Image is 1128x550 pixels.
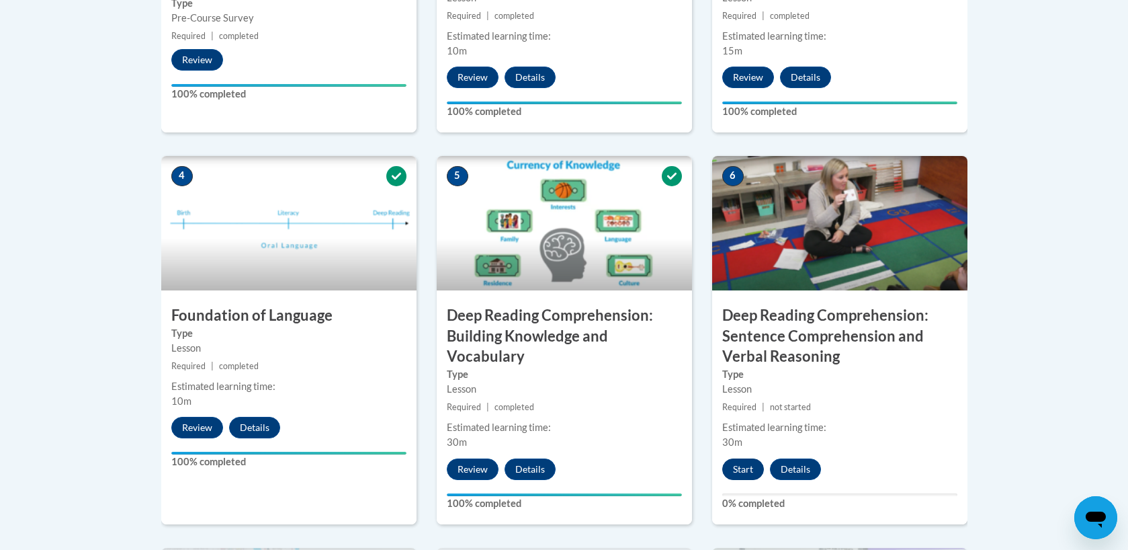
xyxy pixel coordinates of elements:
[171,395,191,407] span: 10m
[722,402,756,412] span: Required
[437,156,692,290] img: Course Image
[447,104,682,119] label: 100% completed
[722,102,957,104] div: Your progress
[447,496,682,511] label: 100% completed
[447,402,481,412] span: Required
[780,67,831,88] button: Details
[171,417,223,438] button: Review
[722,420,957,435] div: Estimated learning time:
[722,436,742,448] span: 30m
[447,45,467,56] span: 10m
[486,11,489,21] span: |
[171,11,406,26] div: Pre-Course Survey
[161,305,417,326] h3: Foundation of Language
[437,305,692,367] h3: Deep Reading Comprehension: Building Knowledge and Vocabulary
[447,367,682,382] label: Type
[447,29,682,44] div: Estimated learning time:
[722,11,756,21] span: Required
[712,305,967,367] h3: Deep Reading Comprehension: Sentence Comprehension and Verbal Reasoning
[722,459,764,480] button: Start
[447,67,498,88] button: Review
[505,459,556,480] button: Details
[171,452,406,455] div: Your progress
[722,45,742,56] span: 15m
[447,436,467,448] span: 30m
[494,11,534,21] span: completed
[722,104,957,119] label: 100% completed
[171,379,406,394] div: Estimated learning time:
[171,49,223,71] button: Review
[211,31,214,41] span: |
[447,166,468,186] span: 5
[447,459,498,480] button: Review
[486,402,489,412] span: |
[505,67,556,88] button: Details
[770,402,811,412] span: not started
[171,455,406,469] label: 100% completed
[722,166,744,186] span: 6
[171,166,193,186] span: 4
[447,494,682,496] div: Your progress
[447,420,682,435] div: Estimated learning time:
[762,402,765,412] span: |
[722,496,957,511] label: 0% completed
[447,382,682,397] div: Lesson
[722,29,957,44] div: Estimated learning time:
[722,367,957,382] label: Type
[712,156,967,290] img: Course Image
[722,67,774,88] button: Review
[171,341,406,356] div: Lesson
[447,11,481,21] span: Required
[1074,496,1117,539] iframe: Button to launch messaging window
[762,11,765,21] span: |
[219,361,259,371] span: completed
[494,402,534,412] span: completed
[171,87,406,102] label: 100% completed
[770,11,810,21] span: completed
[722,382,957,397] div: Lesson
[211,361,214,371] span: |
[171,361,206,371] span: Required
[171,326,406,341] label: Type
[770,459,821,480] button: Details
[447,102,682,104] div: Your progress
[161,156,417,290] img: Course Image
[171,84,406,87] div: Your progress
[219,31,259,41] span: completed
[229,417,280,438] button: Details
[171,31,206,41] span: Required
